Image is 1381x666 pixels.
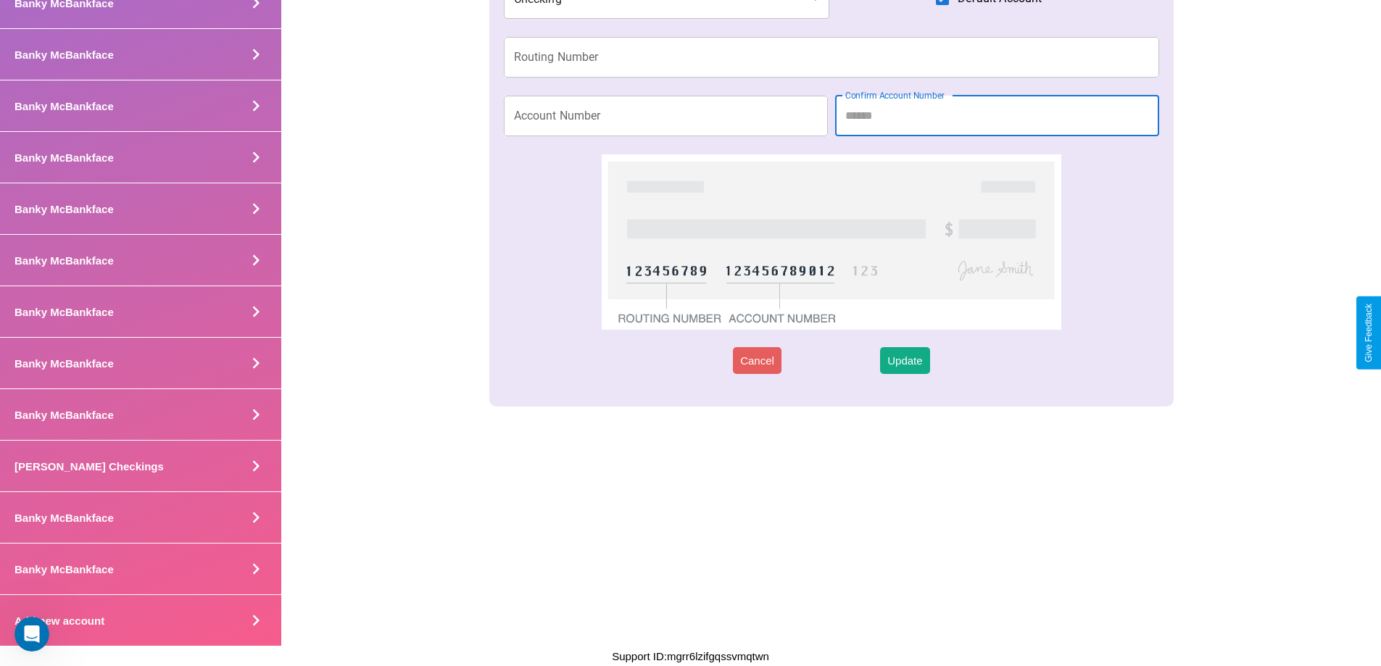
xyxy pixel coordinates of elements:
[14,254,114,267] h4: Banky McBankface
[602,154,1061,330] img: check
[14,615,104,627] h4: Add new account
[14,49,114,61] h4: Banky McBankface
[845,89,945,101] label: Confirm Account Number
[612,646,769,666] p: Support ID: mgrr6lzifgqssvmqtwn
[880,347,929,374] button: Update
[14,617,49,652] iframe: Intercom live chat
[14,151,114,164] h4: Banky McBankface
[1364,304,1374,362] div: Give Feedback
[14,409,114,421] h4: Banky McBankface
[14,100,114,112] h4: Banky McBankface
[733,347,781,374] button: Cancel
[14,512,114,524] h4: Banky McBankface
[14,203,114,215] h4: Banky McBankface
[14,460,164,473] h4: [PERSON_NAME] Checkings
[14,563,114,575] h4: Banky McBankface
[14,306,114,318] h4: Banky McBankface
[14,357,114,370] h4: Banky McBankface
